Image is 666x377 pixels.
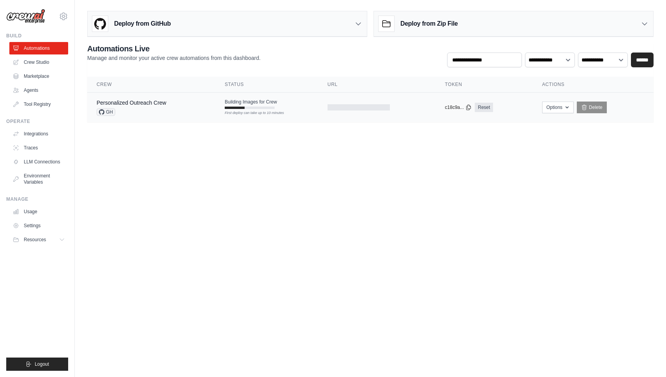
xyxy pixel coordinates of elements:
span: Resources [24,237,46,243]
th: URL [318,77,435,93]
a: Personalized Outreach Crew [97,100,166,106]
th: Status [215,77,318,93]
a: Usage [9,205,68,218]
a: Crew Studio [9,56,68,68]
img: Logo [6,9,45,24]
a: Tool Registry [9,98,68,110]
button: Options [542,102,574,113]
iframe: Chat Widget [627,340,666,377]
span: Building Images for Crew [225,99,277,105]
a: Automations [9,42,68,54]
h2: Automations Live [87,43,261,54]
div: Manage [6,196,68,202]
img: GitHub Logo [92,16,108,32]
a: Delete [577,102,607,113]
span: Logout [35,361,49,367]
div: Виджет чата [627,340,666,377]
a: Environment Variables [9,170,68,188]
div: Build [6,33,68,39]
a: Agents [9,84,68,96]
span: GH [97,108,115,116]
th: Actions [533,77,654,93]
a: Integrations [9,128,68,140]
a: Settings [9,219,68,232]
button: c18c9a... [445,104,472,110]
div: First deploy can take up to 10 minutes [225,110,275,116]
div: Operate [6,118,68,124]
h3: Deploy from Zip File [400,19,458,28]
th: Crew [87,77,215,93]
a: Traces [9,142,68,154]
p: Manage and monitor your active crew automations from this dashboard. [87,54,261,62]
a: Reset [475,103,493,112]
a: Marketplace [9,70,68,82]
button: Resources [9,233,68,246]
h3: Deploy from GitHub [114,19,171,28]
a: LLM Connections [9,156,68,168]
button: Logout [6,358,68,371]
th: Token [435,77,532,93]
